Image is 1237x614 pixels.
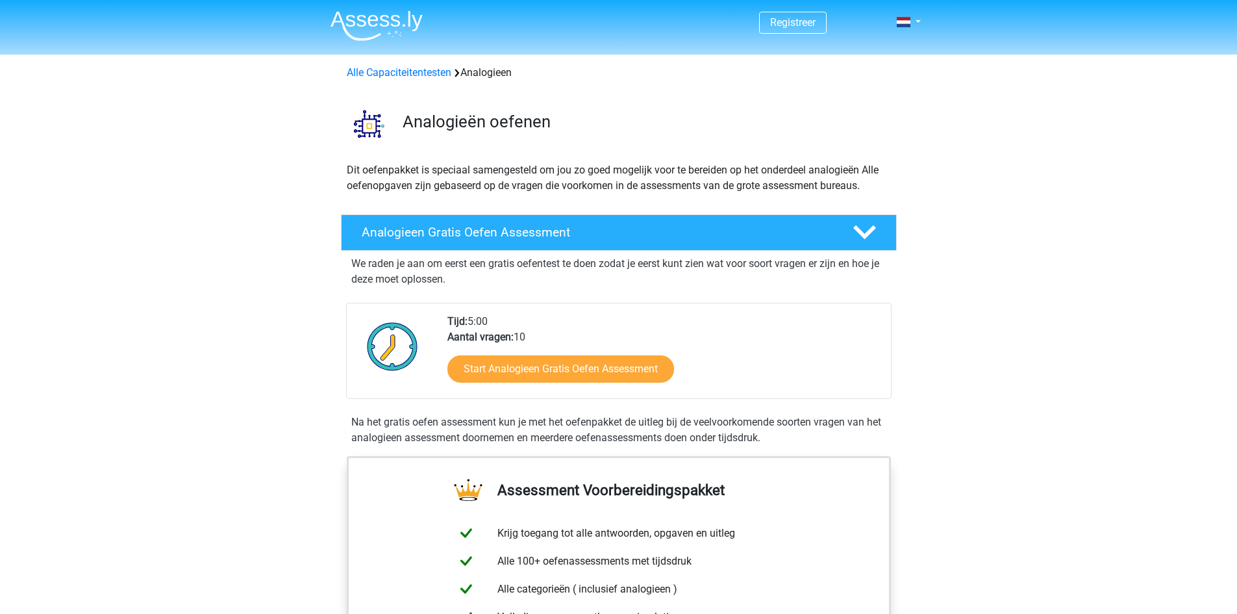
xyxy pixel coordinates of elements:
[347,162,891,194] p: Dit oefenpakket is speciaal samengesteld om jou zo goed mogelijk voor te bereiden op het onderdee...
[447,331,514,343] b: Aantal vragen:
[362,225,832,240] h4: Analogieen Gratis Oefen Assessment
[438,314,890,398] div: 5:00 10
[360,314,425,379] img: Klok
[770,16,816,29] a: Registreer
[342,65,896,81] div: Analogieen
[447,355,674,383] a: Start Analogieen Gratis Oefen Assessment
[447,315,468,327] b: Tijd:
[403,112,886,132] h3: Analogieën oefenen
[346,415,892,446] div: Na het gratis oefen assessment kun je met het oefenpakket de uitleg bij de veelvoorkomende soorte...
[347,66,451,79] a: Alle Capaciteitentesten
[331,10,423,41] img: Assessly
[342,96,397,151] img: analogieen
[336,214,902,251] a: Analogieen Gratis Oefen Assessment
[351,256,886,287] p: We raden je aan om eerst een gratis oefentest te doen zodat je eerst kunt zien wat voor soort vra...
